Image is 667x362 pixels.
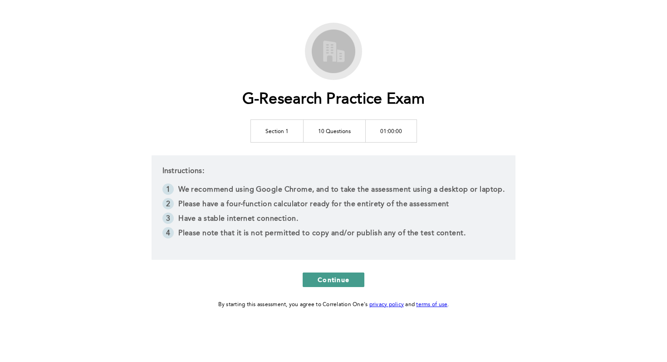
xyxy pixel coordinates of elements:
a: privacy policy [369,302,404,307]
div: By starting this assessment, you agree to Correlation One's and . [218,300,449,310]
td: 10 Questions [303,119,365,142]
li: Have a stable internet connection. [162,213,505,227]
span: Continue [318,275,349,284]
li: Please note that it is not permitted to copy and/or publish any of the test content. [162,227,505,242]
h1: G-Research Practice Exam [242,90,425,109]
td: 01:00:00 [365,119,417,142]
button: Continue [303,273,364,287]
li: Please have a four-function calculator ready for the entirety of the assessment [162,198,505,213]
a: terms of use [416,302,447,307]
img: G-Research [309,26,358,76]
div: Instructions: [152,155,516,260]
li: We recommend using Google Chrome, and to take the assessment using a desktop or laptop. [162,183,505,198]
td: Section 1 [250,119,303,142]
